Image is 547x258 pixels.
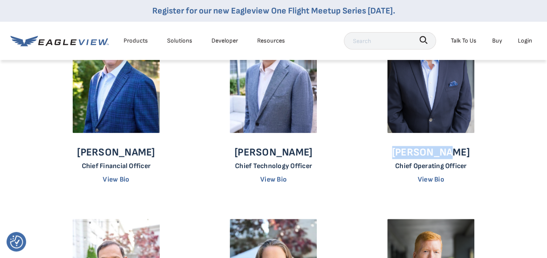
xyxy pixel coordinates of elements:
[418,175,444,184] a: View Bio
[10,235,23,248] button: Consent Preferences
[77,162,155,170] p: Chief Financial Officer
[492,35,502,46] a: Buy
[235,162,312,170] p: Chief Technology Officer
[103,175,129,184] a: View Bio
[10,235,23,248] img: Revisit consent button
[344,32,436,50] input: Search
[518,35,532,46] div: Login
[77,146,155,159] p: [PERSON_NAME]
[211,35,238,46] a: Developer
[124,35,148,46] div: Products
[257,35,285,46] div: Resources
[387,3,474,133] img: Nagib Nasr - Chief Operating Officer
[235,146,312,159] p: [PERSON_NAME]
[392,146,470,159] p: [PERSON_NAME]
[392,162,470,170] p: Chief Operating Officer
[152,6,395,16] a: Register for our new Eagleview One Flight Meetup Series [DATE].
[73,3,160,133] img: Steve Dorton - Chief Financial Officer
[230,3,317,133] img: Tripp Cox - Chief Technology Officer
[260,175,287,184] a: View Bio
[451,35,477,46] div: Talk To Us
[167,35,192,46] div: Solutions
